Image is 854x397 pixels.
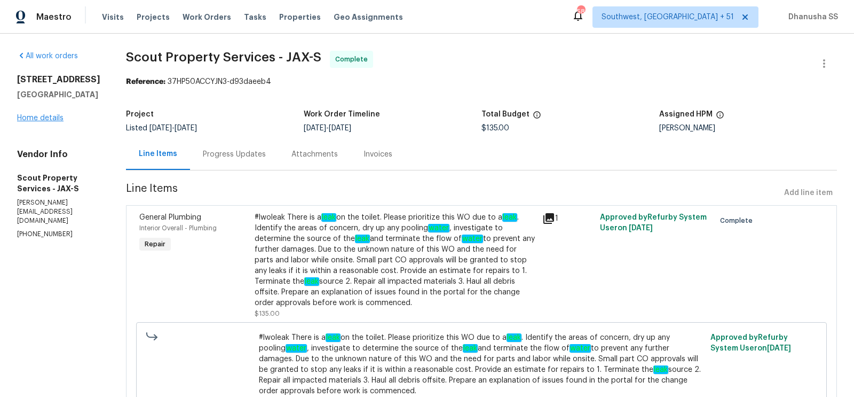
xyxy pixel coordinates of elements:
h5: Work Order Timeline [304,111,380,118]
span: Line Items [126,183,780,203]
span: [DATE] [767,345,791,352]
span: The hpm assigned to this work order. [716,111,724,124]
div: #lwoleak There is a on the toilet. Please prioritize this WO due to a . Identify the areas of con... [255,212,536,308]
em: leak [463,344,478,353]
em: water [286,344,307,353]
h5: Project [126,111,154,118]
a: All work orders [17,52,78,60]
h2: [STREET_ADDRESS] [17,74,100,85]
span: [DATE] [149,124,172,132]
em: leak [502,213,517,222]
span: Projects [137,12,170,22]
p: [PHONE_NUMBER] [17,230,100,239]
span: Maestro [36,12,72,22]
div: 582 [577,6,584,17]
span: Interior Overall - Plumbing [139,225,217,231]
span: Geo Assignments [334,12,403,22]
span: - [304,124,351,132]
span: Tasks [244,13,266,21]
span: [DATE] [175,124,197,132]
em: leak [304,277,319,286]
b: Reference: [126,78,165,85]
div: Invoices [363,149,392,160]
h5: Assigned HPM [659,111,713,118]
span: Properties [279,12,321,22]
em: leak [507,333,521,342]
span: General Plumbing [139,214,201,221]
em: leak [326,333,341,342]
span: [DATE] [329,124,351,132]
span: Complete [335,54,372,65]
div: Attachments [291,149,338,160]
div: Progress Updates [203,149,266,160]
span: #lwoleak There is a on the toilet. Please prioritize this WO due to a . Identify the areas of con... [259,332,703,396]
h5: Scout Property Services - JAX-S [17,173,100,194]
div: [PERSON_NAME] [659,124,837,132]
div: 1 [542,212,594,225]
p: [PERSON_NAME][EMAIL_ADDRESS][DOMAIN_NAME] [17,198,100,225]
span: Scout Property Services - JAX-S [126,51,321,64]
span: [DATE] [629,224,653,232]
h4: Vendor Info [17,149,100,160]
em: leak [355,235,370,243]
span: Work Orders [183,12,231,22]
span: Listed [126,124,197,132]
em: water [570,344,591,353]
a: Home details [17,114,64,122]
span: - [149,124,197,132]
span: Approved by Refurby System User on [600,214,707,232]
span: $135.00 [481,124,509,132]
h5: [GEOGRAPHIC_DATA] [17,89,100,100]
span: Approved by Refurby System User on [710,334,791,352]
span: Complete [720,215,757,226]
span: Dhanusha SS [784,12,838,22]
em: water [462,235,483,243]
em: leak [653,365,668,374]
span: [DATE] [304,124,326,132]
div: 37HP50ACCYJN3-d93daeeb4 [126,76,837,87]
span: Southwest, [GEOGRAPHIC_DATA] + 51 [602,12,734,22]
span: The total cost of line items that have been proposed by Opendoor. This sum includes line items th... [533,111,541,124]
div: Line Items [139,149,177,159]
em: leak [321,213,336,222]
span: $135.00 [255,310,280,317]
span: Visits [102,12,124,22]
span: Repair [140,239,170,250]
em: water [428,224,449,232]
h5: Total Budget [481,111,529,118]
